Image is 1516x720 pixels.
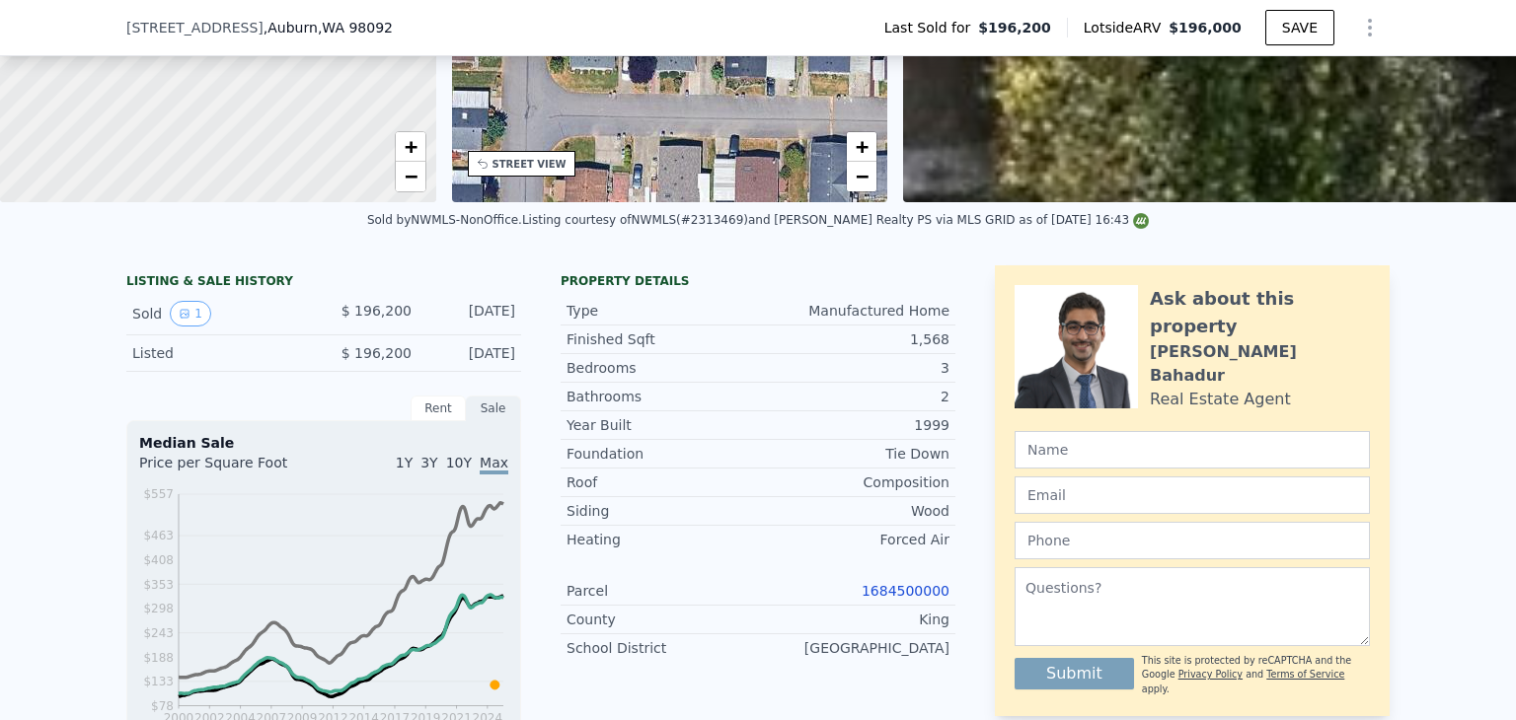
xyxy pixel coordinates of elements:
span: [STREET_ADDRESS] [126,18,264,37]
div: [DATE] [427,301,515,326]
a: Terms of Service [1266,669,1344,680]
div: Tie Down [758,444,949,464]
div: Siding [567,501,758,521]
input: Name [1015,431,1370,468]
div: Roof [567,472,758,492]
span: − [404,164,417,188]
button: SAVE [1265,10,1334,45]
div: Foundation [567,444,758,464]
tspan: $298 [143,602,174,615]
span: Lotside ARV [1084,18,1169,37]
span: Max [480,455,508,474]
button: Show Options [1350,8,1390,47]
div: Manufactured Home [758,301,949,321]
div: Finished Sqft [567,329,758,349]
button: View historical data [170,301,211,326]
a: 1684500000 [862,583,949,599]
button: Submit [1015,658,1134,689]
div: Property details [561,273,955,289]
div: Price per Square Foot [139,453,324,484]
a: Zoom in [396,132,425,162]
div: STREET VIEW [493,157,567,172]
span: − [856,164,869,188]
div: Parcel [567,581,758,601]
input: Email [1015,476,1370,514]
tspan: $133 [143,675,174,688]
span: + [404,134,417,159]
div: Bedrooms [567,358,758,378]
div: Year Built [567,415,758,435]
div: This site is protected by reCAPTCHA and the Google and apply. [1142,654,1370,696]
tspan: $78 [151,699,174,713]
tspan: $353 [143,578,174,592]
div: Bathrooms [567,387,758,406]
div: LISTING & SALE HISTORY [126,273,521,293]
div: Composition [758,472,949,492]
span: $196,000 [1169,20,1242,36]
div: [DATE] [427,343,515,363]
span: Last Sold for [884,18,979,37]
div: School District [567,638,758,658]
tspan: $188 [143,651,174,665]
div: Ask about this property [1150,285,1370,340]
div: Sold [132,301,308,326]
a: Zoom out [396,162,425,191]
div: Listed [132,343,308,363]
span: , Auburn [264,18,393,37]
div: Listing courtesy of NWMLS (#2313469) and [PERSON_NAME] Realty PS via MLS GRID as of [DATE] 16:43 [522,213,1149,227]
div: [PERSON_NAME] Bahadur [1150,340,1370,388]
div: [GEOGRAPHIC_DATA] [758,638,949,658]
a: Zoom in [847,132,876,162]
div: King [758,610,949,629]
div: Type [567,301,758,321]
span: 3Y [420,455,437,470]
div: County [567,610,758,629]
div: Real Estate Agent [1150,388,1291,411]
div: Forced Air [758,530,949,549]
tspan: $463 [143,529,174,542]
span: $ 196,200 [341,303,412,319]
div: Median Sale [139,433,508,453]
input: Phone [1015,522,1370,559]
tspan: $557 [143,487,174,501]
div: Sale [466,396,521,421]
div: Wood [758,501,949,521]
span: , WA 98092 [318,20,393,36]
div: 1,568 [758,329,949,349]
span: $ 196,200 [341,345,412,361]
div: Sold by NWMLS-NonOffice . [367,213,522,227]
div: 1999 [758,415,949,435]
div: Rent [411,396,466,421]
div: Heating [567,530,758,549]
span: + [856,134,869,159]
div: 3 [758,358,949,378]
span: 10Y [446,455,472,470]
tspan: $243 [143,626,174,640]
img: NWMLS Logo [1133,213,1149,229]
a: Zoom out [847,162,876,191]
span: $196,200 [978,18,1051,37]
tspan: $408 [143,553,174,567]
a: Privacy Policy [1178,669,1243,680]
span: 1Y [396,455,413,470]
div: 2 [758,387,949,406]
